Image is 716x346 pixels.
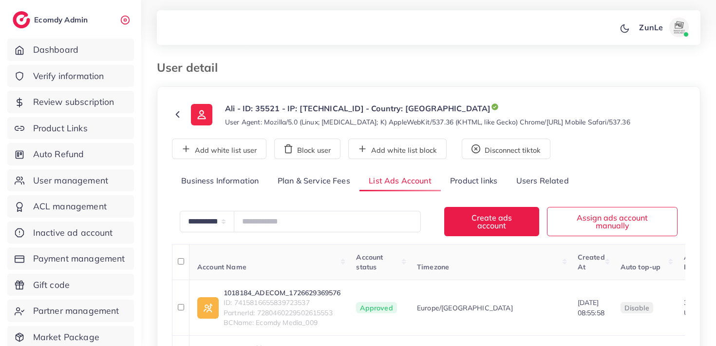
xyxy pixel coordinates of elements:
[33,122,88,135] span: Product Links
[7,65,134,87] a: Verify information
[13,11,30,28] img: logo
[507,171,578,192] a: Users Related
[444,207,539,236] button: Create ads account
[417,303,513,313] span: Europe/[GEOGRAPHIC_DATA]
[684,253,711,271] span: Account Balance
[578,298,604,317] span: [DATE] 08:55:58
[684,298,701,317] span: 37.88 USD
[197,297,219,319] img: ic-ad-info.7fc67b75.svg
[669,18,689,37] img: avatar
[224,318,340,327] span: BCName: Ecomdy Media_009
[224,308,340,318] span: PartnerId: 7280460229502615553
[225,102,630,114] p: Ali - ID: 35521 - IP: [TECHNICAL_ID] - Country: [GEOGRAPHIC_DATA]
[7,91,134,113] a: Review subscription
[578,253,605,271] span: Created At
[33,70,104,82] span: Verify information
[34,15,90,24] h2: Ecomdy Admin
[268,171,359,192] a: Plan & Service Fees
[274,139,340,159] button: Block user
[7,300,134,322] a: Partner management
[7,195,134,218] a: ACL management
[33,252,125,265] span: Payment management
[441,171,507,192] a: Product links
[225,117,630,127] small: User Agent: Mozilla/5.0 (Linux; [MEDICAL_DATA]; K) AppleWebKit/537.36 (KHTML, like Gecko) Chrome/...
[33,226,113,239] span: Inactive ad account
[7,247,134,270] a: Payment management
[621,263,661,271] span: Auto top-up
[33,148,84,161] span: Auto Refund
[624,304,649,312] span: disable
[33,279,70,291] span: Gift code
[359,171,441,192] a: List Ads Account
[7,169,134,192] a: User management
[33,305,119,317] span: Partner management
[639,21,663,33] p: ZunLe
[7,39,134,61] a: Dashboard
[224,298,340,307] span: ID: 7415816655839723537
[7,222,134,244] a: Inactive ad account
[13,11,90,28] a: logoEcomdy Admin
[490,102,499,111] img: icon-tick.de4e08dc.svg
[172,139,266,159] button: Add white list user
[33,331,99,344] span: Market Package
[33,43,78,56] span: Dashboard
[224,288,340,298] a: 1018184_ADECOM_1726629369576
[33,174,108,187] span: User management
[191,104,212,125] img: ic-user-info.36bf1079.svg
[7,274,134,296] a: Gift code
[348,139,447,159] button: Add white list block
[172,171,268,192] a: Business Information
[7,117,134,140] a: Product Links
[356,253,383,271] span: Account status
[634,18,693,37] a: ZunLeavatar
[197,263,246,271] span: Account Name
[462,139,550,159] button: Disconnect tiktok
[417,263,449,271] span: Timezone
[33,200,107,213] span: ACL management
[33,96,114,108] span: Review subscription
[157,61,226,75] h3: User detail
[547,207,678,236] button: Assign ads account manually
[7,143,134,165] a: Auto Refund
[356,302,396,314] span: Approved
